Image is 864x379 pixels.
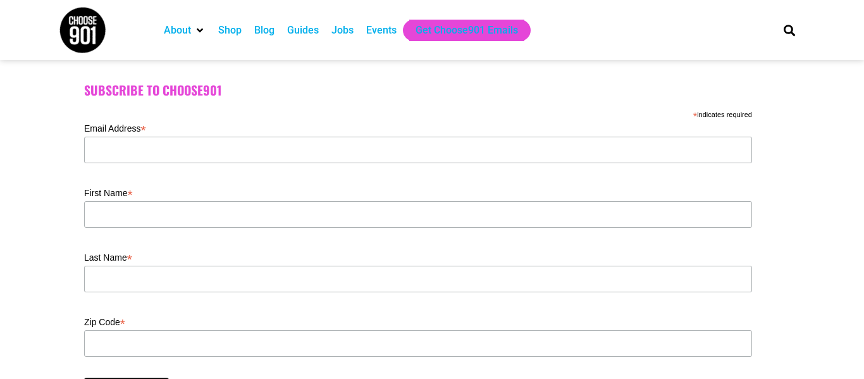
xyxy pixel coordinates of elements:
label: Email Address [84,120,752,135]
label: Zip Code [84,313,752,328]
a: Events [366,23,397,38]
a: Shop [218,23,242,38]
h2: Subscribe to Choose901 [84,83,780,98]
label: First Name [84,184,752,199]
a: Guides [287,23,319,38]
a: Jobs [331,23,354,38]
nav: Main nav [157,20,762,41]
a: Blog [254,23,275,38]
div: indicates required [84,108,752,120]
a: About [164,23,191,38]
label: Last Name [84,249,752,264]
a: Get Choose901 Emails [416,23,518,38]
div: About [157,20,212,41]
div: Search [779,20,800,40]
